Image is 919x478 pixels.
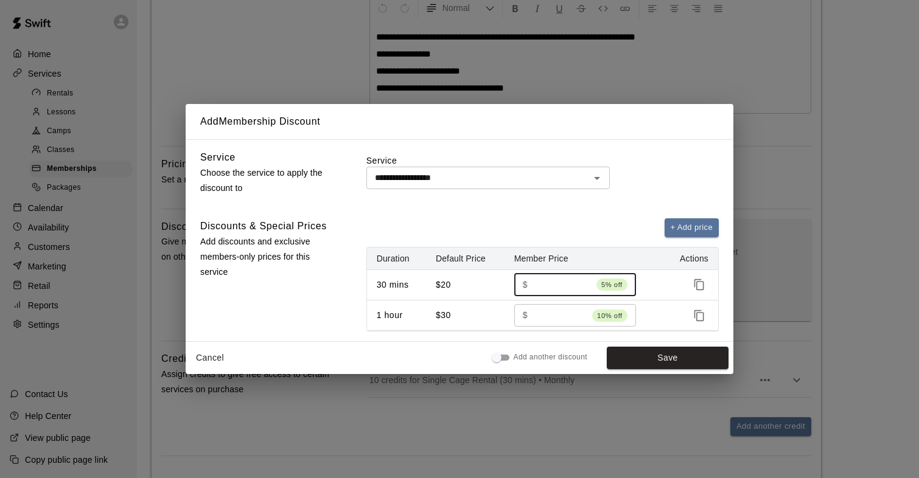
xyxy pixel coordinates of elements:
th: Actions [664,248,718,270]
th: Member Price [505,248,664,270]
span: 10% off [592,310,627,322]
button: Duplicate price [690,307,708,325]
p: $20 [436,279,495,291]
p: $30 [436,309,495,322]
button: Save [607,347,729,369]
span: 5% off [596,279,627,291]
button: Open [589,170,606,187]
span: Add another discount [514,352,587,364]
button: Duplicate price [690,275,708,294]
p: Choose the service to apply the discount to [200,165,335,196]
label: Service [366,154,719,167]
th: Duration [367,248,426,270]
p: Add discounts and exclusive members-only prices for this service [200,234,335,280]
h6: Service [200,150,236,165]
p: $ [523,279,528,291]
h6: Discounts & Special Prices [200,218,327,234]
h2: Add Membership Discount [186,104,733,139]
p: 30 mins [377,279,416,291]
button: Cancel [190,347,229,369]
th: Default Price [426,248,505,270]
button: + Add price [665,218,719,237]
p: 1 hour [377,309,416,322]
p: $ [523,309,528,322]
